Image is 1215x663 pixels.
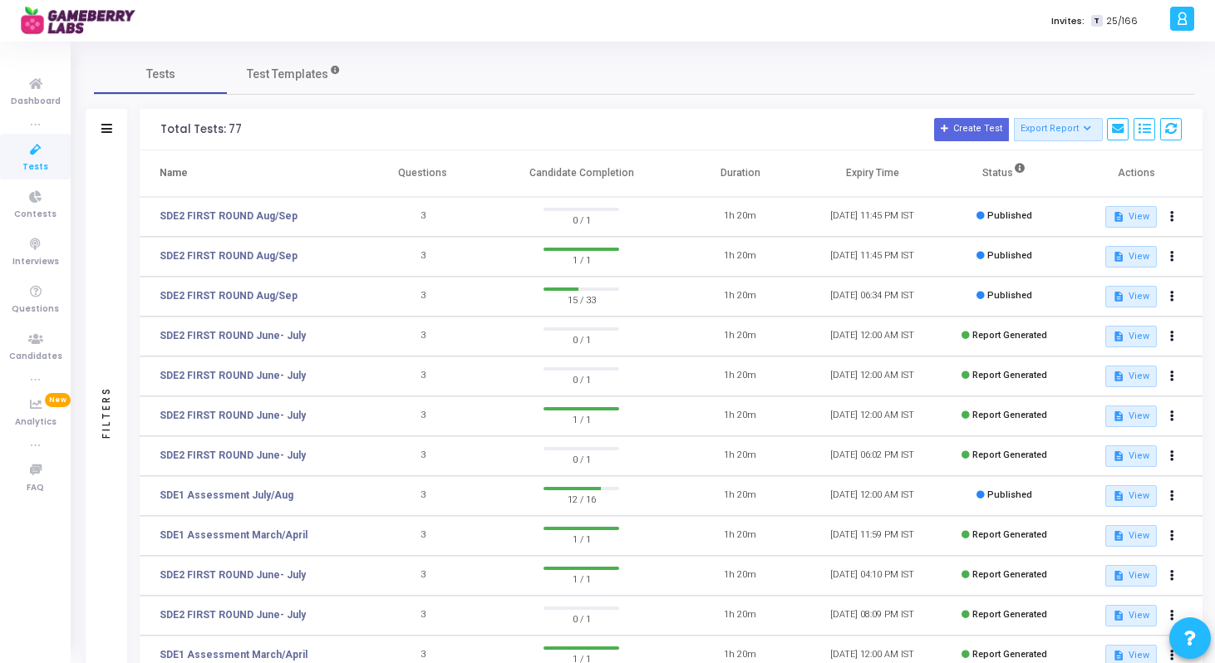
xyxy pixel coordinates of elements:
[160,567,306,582] a: SDE2 FIRST ROUND June- July
[544,530,619,547] span: 1 / 1
[674,197,806,237] td: 1h 20m
[1091,15,1102,27] span: T
[674,356,806,396] td: 1h 20m
[146,66,175,83] span: Tests
[27,481,44,495] span: FAQ
[160,368,306,383] a: SDE2 FIRST ROUND June- July
[806,476,938,516] td: [DATE] 12:00 AM IST
[9,350,62,364] span: Candidates
[357,317,489,356] td: 3
[544,331,619,347] span: 0 / 1
[544,450,619,467] span: 0 / 1
[806,237,938,277] td: [DATE] 11:45 PM IST
[160,488,293,503] a: SDE1 Assessment July/Aug
[806,436,938,476] td: [DATE] 06:02 PM IST
[140,150,357,197] th: Name
[544,251,619,268] span: 1 / 1
[160,328,306,343] a: SDE2 FIRST ROUND June- July
[357,396,489,436] td: 3
[160,288,298,303] a: SDE2 FIRST ROUND Aug/Sep
[357,476,489,516] td: 3
[806,317,938,356] td: [DATE] 12:00 AM IST
[806,150,938,197] th: Expiry Time
[674,516,806,556] td: 1h 20m
[544,211,619,228] span: 0 / 1
[544,490,619,507] span: 12 / 16
[856,42,1207,576] iframe: Chat
[357,197,489,237] td: 3
[806,596,938,636] td: [DATE] 08:09 PM IST
[357,277,489,317] td: 3
[357,237,489,277] td: 3
[1113,650,1124,661] mat-icon: description
[674,396,806,436] td: 1h 20m
[674,317,806,356] td: 1h 20m
[972,609,1047,620] span: Report Generated
[160,448,306,463] a: SDE2 FIRST ROUND June- July
[45,393,71,407] span: New
[489,150,674,197] th: Candidate Completion
[1105,605,1156,626] button: View
[357,596,489,636] td: 3
[674,596,806,636] td: 1h 20m
[357,436,489,476] td: 3
[12,302,59,317] span: Questions
[21,4,145,37] img: logo
[15,415,57,430] span: Analytics
[160,248,298,263] a: SDE2 FIRST ROUND Aug/Sep
[674,277,806,317] td: 1h 20m
[357,356,489,396] td: 3
[674,476,806,516] td: 1h 20m
[544,410,619,427] span: 1 / 1
[544,570,619,587] span: 1 / 1
[160,647,307,662] a: SDE1 Assessment March/April
[674,556,806,596] td: 1h 20m
[160,528,307,543] a: SDE1 Assessment March/April
[972,649,1047,660] span: Report Generated
[1051,14,1085,28] label: Invites:
[160,607,306,622] a: SDE2 FIRST ROUND June- July
[22,160,48,174] span: Tests
[357,150,489,197] th: Questions
[160,123,242,136] div: Total Tests: 77
[160,209,298,223] a: SDE2 FIRST ROUND Aug/Sep
[544,291,619,307] span: 15 / 33
[674,237,806,277] td: 1h 20m
[544,371,619,387] span: 0 / 1
[806,277,938,317] td: [DATE] 06:34 PM IST
[12,255,59,269] span: Interviews
[11,95,61,109] span: Dashboard
[247,66,328,83] span: Test Templates
[806,556,938,596] td: [DATE] 04:10 PM IST
[14,208,57,222] span: Contests
[357,516,489,556] td: 3
[1106,14,1138,28] span: 25/166
[806,396,938,436] td: [DATE] 12:00 AM IST
[806,197,938,237] td: [DATE] 11:45 PM IST
[1113,610,1124,621] mat-icon: description
[806,356,938,396] td: [DATE] 12:00 AM IST
[806,516,938,556] td: [DATE] 11:59 PM IST
[99,321,114,503] div: Filters
[160,408,306,423] a: SDE2 FIRST ROUND June- July
[544,610,619,626] span: 0 / 1
[674,436,806,476] td: 1h 20m
[674,150,806,197] th: Duration
[357,556,489,596] td: 3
